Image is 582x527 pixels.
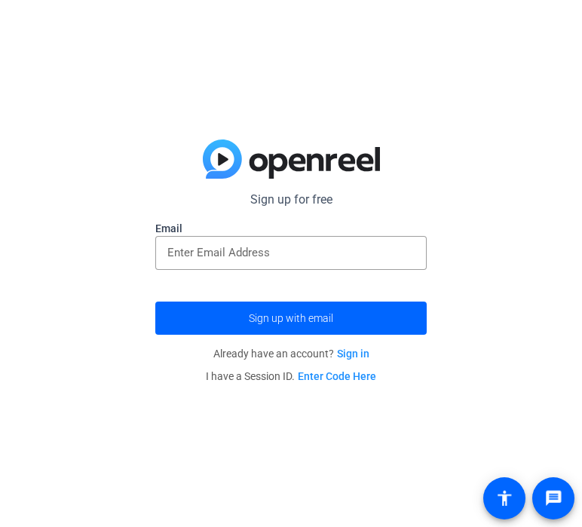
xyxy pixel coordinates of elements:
input: Enter Email Address [167,244,415,262]
mat-icon: accessibility [495,489,513,507]
img: blue-gradient.svg [203,139,380,179]
mat-icon: message [544,489,562,507]
a: Sign in [337,348,369,360]
label: Email [155,221,427,236]
p: Sign up for free [155,191,427,209]
span: Already have an account? [213,348,369,360]
button: Sign up with email [155,302,427,335]
span: I have a Session ID. [206,370,376,382]
a: Enter Code Here [298,370,376,382]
